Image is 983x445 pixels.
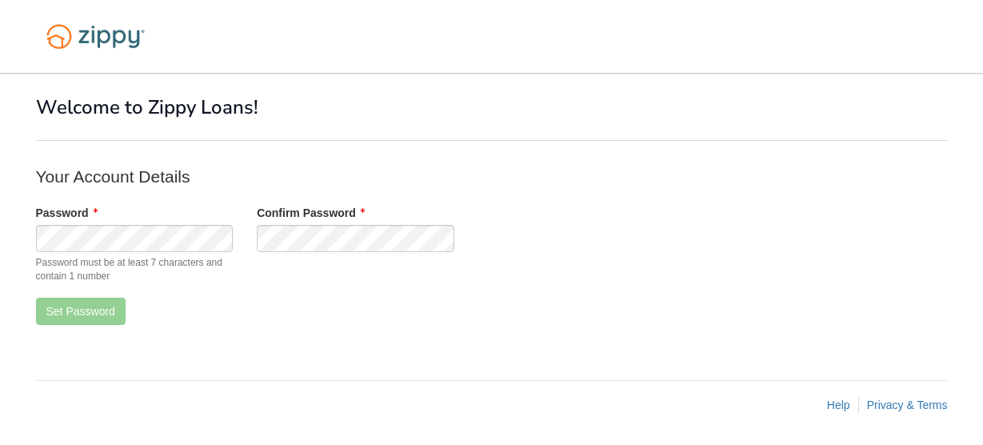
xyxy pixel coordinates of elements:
[36,16,155,57] img: Logo
[867,399,948,411] a: Privacy & Terms
[36,298,126,325] button: Set Password
[257,225,454,252] input: Verify Password
[36,205,98,221] label: Password
[827,399,850,411] a: Help
[36,97,948,118] h1: Welcome to Zippy Loans!
[257,205,365,221] label: Confirm Password
[36,165,676,188] p: Your Account Details
[36,256,234,283] span: Password must be at least 7 characters and contain 1 number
